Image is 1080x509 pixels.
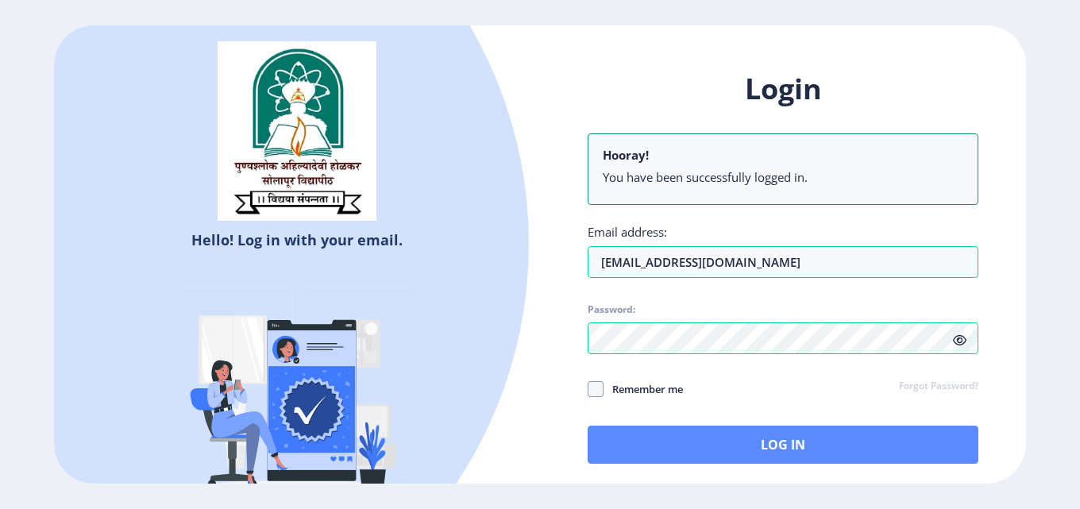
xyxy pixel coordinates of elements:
b: Hooray! [603,147,649,163]
label: Email address: [588,224,667,240]
span: Remember me [604,380,683,399]
img: sulogo.png [218,41,376,221]
input: Email address [588,246,978,278]
a: Forgot Password? [899,380,978,394]
button: Log In [588,426,978,464]
label: Password: [588,303,635,316]
li: You have been successfully logged in. [603,169,963,185]
h1: Login [588,70,978,108]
